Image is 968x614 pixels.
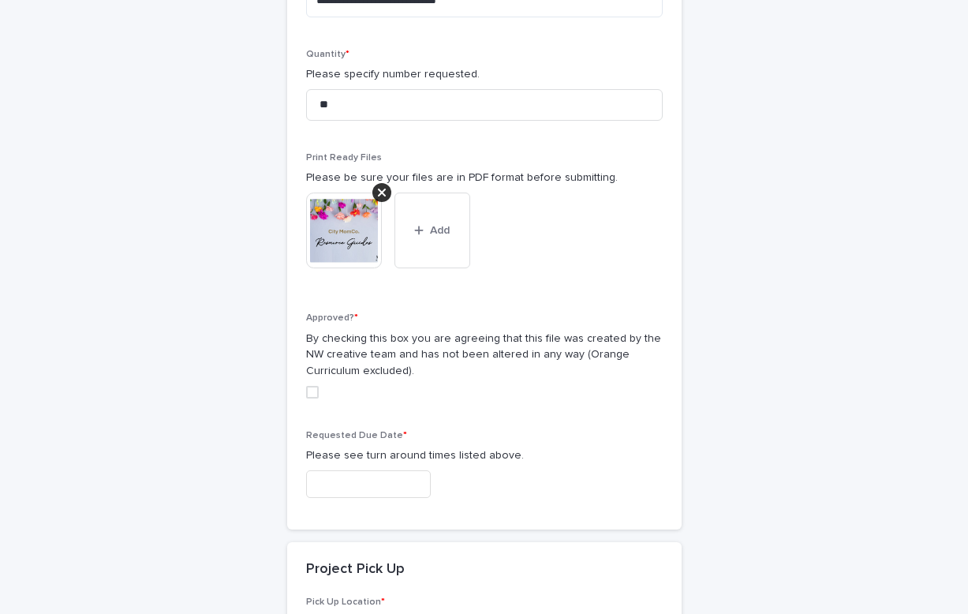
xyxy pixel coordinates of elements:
p: Please specify number requested. [306,66,663,83]
button: Add [394,193,470,268]
span: Print Ready Files [306,153,382,163]
span: Pick Up Location [306,597,385,607]
p: By checking this box you are agreeing that this file was created by the NW creative team and has ... [306,331,663,380]
p: Please be sure your files are in PDF format before submitting. [306,170,663,186]
h2: Project Pick Up [306,561,405,578]
span: Quantity [306,50,349,59]
span: Add [430,225,450,236]
span: Requested Due Date [306,431,407,440]
span: Approved? [306,313,358,323]
p: Please see turn around times listed above. [306,447,663,464]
